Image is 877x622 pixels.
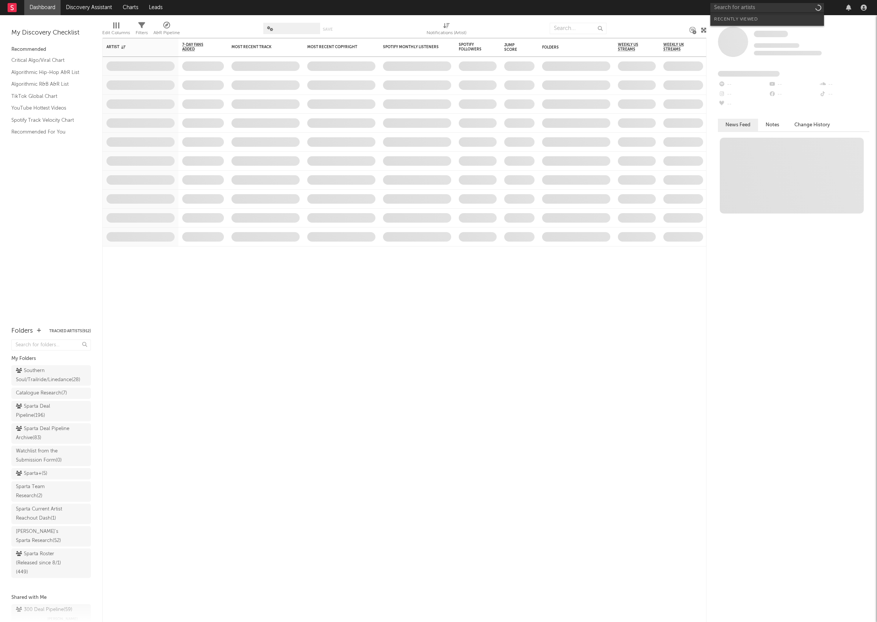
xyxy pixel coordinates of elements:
div: Recommended [11,45,91,54]
div: My Discovery Checklist [11,28,91,38]
div: -- [819,80,869,90]
div: Filters [136,19,148,41]
div: Spotify Followers [459,42,485,52]
a: YouTube Hottest Videos [11,104,83,112]
div: -- [718,80,768,90]
div: 300 Deal Pipeline ( 59 ) [16,605,72,614]
div: Edit Columns [102,28,130,38]
div: Folders [11,327,33,336]
div: -- [768,90,819,99]
div: Sparta Deal Pipeline Archive ( 83 ) [16,424,69,443]
div: Notifications (Artist) [427,28,466,38]
div: -- [718,99,768,109]
div: Most Recent Track [231,45,288,49]
div: Watchlist from the Submission Form ( 0 ) [16,447,69,465]
a: Sparta Current Artist Reachout Dash(1) [11,504,91,524]
a: Watchlist from the Submission Form(0) [11,446,91,466]
input: Search... [550,23,607,34]
input: Search for artists [710,3,824,13]
a: Sparta+(5) [11,468,91,479]
div: [PERSON_NAME]'s Sparta Research ( 52 ) [16,527,69,545]
span: Weekly US Streams [618,42,644,52]
div: Southern Soul/Trailride/Linedance ( 28 ) [16,366,80,385]
a: Critical Algo/Viral Chart [11,56,83,64]
div: Most Recent Copyright [307,45,364,49]
div: Filters [136,28,148,38]
a: Sparta Deal Pipeline(196) [11,401,91,421]
div: A&R Pipeline [153,28,180,38]
div: A&R Pipeline [153,19,180,41]
div: Folders [542,45,599,50]
a: TikTok Global Chart [11,92,83,101]
div: My Folders [11,354,91,363]
a: Catalogue Research(7) [11,388,91,399]
span: Fans Added by Platform [718,71,780,77]
div: -- [819,90,869,99]
div: Shared with Me [11,593,91,602]
button: Tracked Artists(912) [49,329,91,333]
button: Notes [758,119,787,131]
a: Algorithmic Hip-Hop A&R List [11,68,83,77]
span: Tracking Since: [DATE] [754,43,799,48]
span: Weekly UK Streams [663,42,692,52]
div: Sparta Deal Pipeline ( 196 ) [16,402,69,420]
div: Sparta Roster (Released since 8/1) ( 449 ) [16,550,69,577]
a: Sparta Roster (Released since 8/1)(449) [11,548,91,578]
input: Search for folders... [11,339,91,350]
div: Sparta+ ( 5 ) [16,469,47,478]
div: Sparta Team Research ( 2 ) [16,482,69,501]
div: Artist [106,45,163,49]
a: Some Artist [754,30,788,38]
a: Spotify Track Velocity Chart [11,116,83,124]
div: -- [768,80,819,90]
div: Notifications (Artist) [427,19,466,41]
span: Some Artist [754,31,788,37]
button: Change History [787,119,838,131]
a: Recommended For You [11,128,83,136]
div: Spotify Monthly Listeners [383,45,440,49]
button: News Feed [718,119,758,131]
a: Southern Soul/Trailride/Linedance(28) [11,365,91,386]
span: 7-Day Fans Added [182,42,213,52]
div: Sparta Current Artist Reachout Dash ( 1 ) [16,505,69,523]
a: Algorithmic R&B A&R List [11,80,83,88]
div: -- [718,90,768,99]
div: Recently Viewed [714,15,820,24]
a: Sparta Deal Pipeline Archive(83) [11,423,91,444]
div: Catalogue Research ( 7 ) [16,389,67,398]
a: [PERSON_NAME]'s Sparta Research(52) [11,526,91,547]
div: Edit Columns [102,19,130,41]
a: Sparta Team Research(2) [11,481,91,502]
button: Save [323,27,333,31]
span: 0 fans last week [754,51,822,55]
div: Jump Score [504,43,523,52]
